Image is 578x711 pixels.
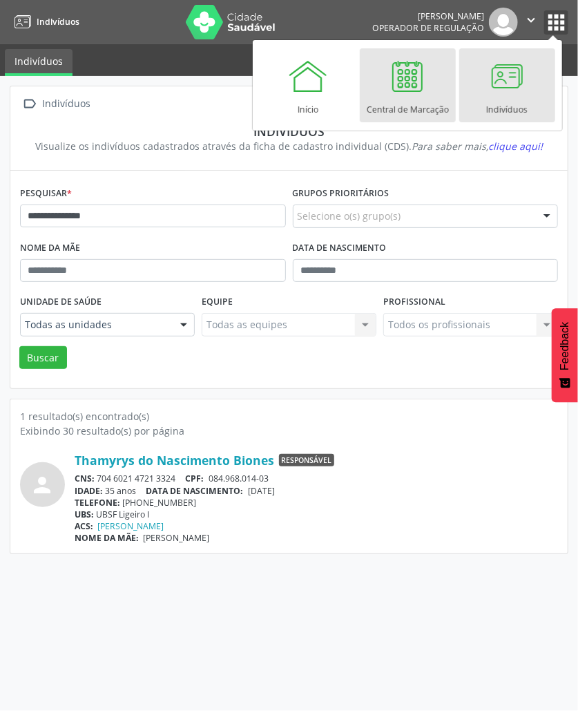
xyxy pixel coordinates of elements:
div: [PHONE_NUMBER] [75,497,558,509]
span: NOME DA MÃE: [75,532,139,544]
a: Indivíduos [459,48,555,122]
div: Indivíduos [30,124,548,139]
label: Equipe [202,292,233,313]
button: Feedback - Mostrar pesquisa [552,308,578,402]
span: CPF: [186,473,204,484]
div: Visualize os indivíduos cadastrados através da ficha de cadastro individual (CDS). [30,139,548,153]
a:  Indivíduos [20,94,93,114]
span: IDADE: [75,485,103,497]
i:  [523,12,539,28]
span: 084.968.014-03 [209,473,269,484]
div: 704 6021 4721 3324 [75,473,558,484]
span: UBS: [75,509,94,520]
i: person [30,473,55,497]
span: [PERSON_NAME] [144,532,210,544]
a: [PERSON_NAME] [98,520,164,532]
div: [PERSON_NAME] [372,10,484,22]
span: [DATE] [248,485,275,497]
label: Profissional [383,292,445,313]
i:  [20,94,40,114]
span: DATA DE NASCIMENTO: [146,485,244,497]
span: Feedback [559,322,571,370]
a: Início [260,48,356,122]
span: Operador de regulação [372,22,484,34]
span: CNS: [75,473,95,484]
button: Buscar [19,346,67,370]
div: 1 resultado(s) encontrado(s) [20,409,558,424]
div: 35 anos [75,485,558,497]
div: UBSF Ligeiro I [75,509,558,520]
span: clique aqui! [488,140,543,153]
span: Selecione o(s) grupo(s) [298,209,401,223]
label: Unidade de saúde [20,292,102,313]
span: Indivíduos [37,16,79,28]
span: Todas as unidades [25,318,166,332]
span: TELEFONE: [75,497,120,509]
span: ACS: [75,520,93,532]
a: Indivíduos [10,10,79,33]
label: Data de nascimento [293,238,387,259]
button:  [518,8,544,37]
label: Nome da mãe [20,238,80,259]
a: Indivíduos [5,49,73,76]
i: Para saber mais, [412,140,543,153]
img: img [489,8,518,37]
button: apps [544,10,568,35]
label: Grupos prioritários [293,183,389,205]
span: Responsável [279,454,334,466]
a: Central de Marcação [360,48,456,122]
div: Exibindo 30 resultado(s) por página [20,424,558,438]
label: Pesquisar [20,183,72,205]
a: Thamyrys do Nascimento Biones [75,453,274,468]
div: Indivíduos [40,94,93,114]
